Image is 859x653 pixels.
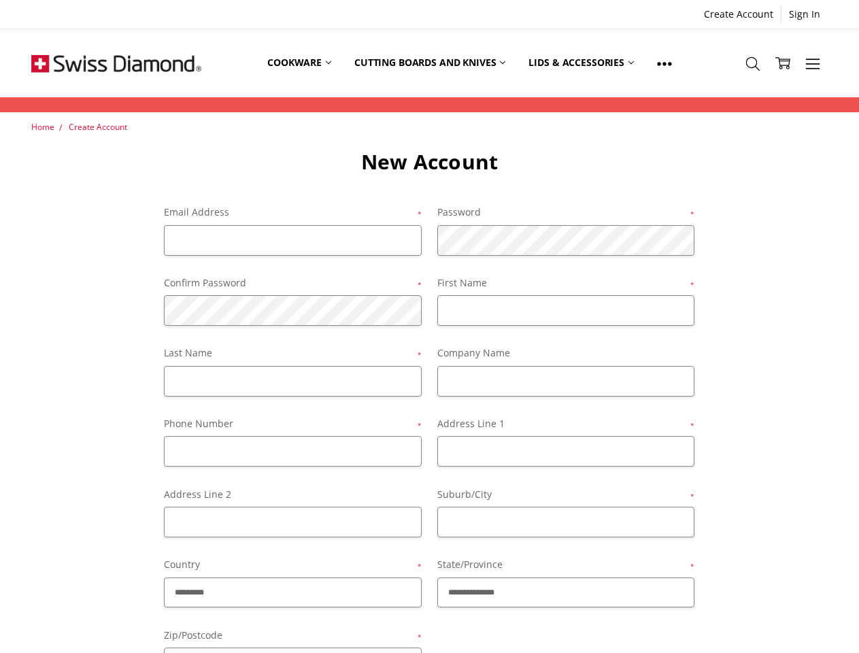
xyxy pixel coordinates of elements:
h1: New Account [31,149,827,175]
label: Confirm Password [164,275,422,290]
a: Create Account [696,5,781,24]
label: Zip/Postcode [164,628,422,643]
label: Company Name [437,346,695,361]
label: Email Address [164,205,422,220]
label: Password [437,205,695,220]
label: Last Name [164,346,422,361]
label: Address Line 2 [164,487,422,502]
a: Sign In [781,5,828,24]
label: State/Province [437,557,695,572]
a: Lids & Accessories [517,33,645,93]
label: First Name [437,275,695,290]
label: Address Line 1 [437,416,695,431]
a: Create Account [69,121,127,133]
a: Cookware [256,33,343,93]
a: Show All [645,33,684,94]
label: Phone Number [164,416,422,431]
a: Home [31,121,54,133]
label: Country [164,557,422,572]
label: Suburb/City [437,487,695,502]
img: Free Shipping On Every Order [31,29,201,97]
a: Cutting boards and knives [343,33,518,93]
